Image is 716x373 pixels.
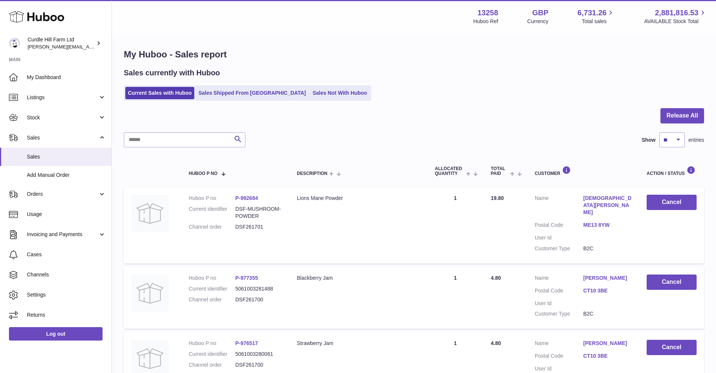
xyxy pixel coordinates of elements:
[582,18,615,25] span: Total sales
[297,340,420,347] div: Strawberry Jam
[27,271,106,278] span: Channels
[583,310,632,317] dd: B2C
[688,137,704,144] span: entries
[297,171,327,176] span: Description
[491,340,501,346] span: 4.80
[27,291,106,298] span: Settings
[235,351,282,358] dd: 5061003280061
[235,275,258,281] a: P-977355
[583,245,632,252] dd: B2C
[660,108,704,123] button: Release All
[297,275,420,282] div: Blackberry Jam
[583,275,632,282] a: [PERSON_NAME]
[235,296,282,303] dd: DSF261700
[189,195,235,202] dt: Huboo P no
[28,36,95,50] div: Curdle Hill Farm Ltd
[535,195,583,218] dt: Name
[189,206,235,220] dt: Current identifier
[124,68,220,78] h2: Sales currently with Huboo
[189,351,235,358] dt: Current identifier
[235,223,282,231] dd: DSF261701
[491,275,501,281] span: 4.80
[647,275,697,290] button: Cancel
[535,287,583,296] dt: Postal Code
[535,365,583,372] dt: User Id
[27,231,98,238] span: Invoicing and Payments
[535,234,583,241] dt: User Id
[535,352,583,361] dt: Postal Code
[535,310,583,317] dt: Customer Type
[578,8,607,18] span: 6,731.26
[27,191,98,198] span: Orders
[189,275,235,282] dt: Huboo P no
[435,166,464,176] span: ALLOCATED Quantity
[189,171,217,176] span: Huboo P no
[647,166,697,176] div: Action / Status
[131,275,169,312] img: no-photo.jpg
[578,8,615,25] a: 6,731.26 Total sales
[27,172,106,179] span: Add Manual Order
[583,340,632,347] a: [PERSON_NAME]
[27,114,98,121] span: Stock
[535,275,583,283] dt: Name
[647,195,697,210] button: Cancel
[477,8,498,18] strong: 13258
[310,87,370,99] a: Sales Not With Huboo
[491,195,504,201] span: 19.80
[9,327,103,341] a: Log out
[235,206,282,220] dd: DSF-MUSHROOM-POWDER
[125,87,194,99] a: Current Sales with Huboo
[473,18,498,25] div: Huboo Ref
[27,251,106,258] span: Cases
[297,195,420,202] div: Lions Mane Powder
[647,340,697,355] button: Cancel
[535,300,583,307] dt: User Id
[27,134,98,141] span: Sales
[131,195,169,232] img: no-photo.jpg
[196,87,308,99] a: Sales Shipped From [GEOGRAPHIC_DATA]
[235,340,258,346] a: P-976517
[644,18,707,25] span: AVAILABLE Stock Total
[189,223,235,231] dt: Channel order
[642,137,656,144] label: Show
[189,361,235,369] dt: Channel order
[535,166,632,176] div: Customer
[535,222,583,231] dt: Postal Code
[235,195,258,201] a: P-992684
[27,153,106,160] span: Sales
[189,296,235,303] dt: Channel order
[527,18,549,25] div: Currency
[9,38,20,49] img: miranda@diddlysquatfarmshop.com
[583,287,632,294] a: CT10 3BE
[535,340,583,349] dt: Name
[427,187,483,263] td: 1
[655,8,698,18] span: 2,881,816.53
[189,285,235,292] dt: Current identifier
[27,311,106,319] span: Returns
[427,267,483,329] td: 1
[235,361,282,369] dd: DSF261700
[27,74,106,81] span: My Dashboard
[28,44,150,50] span: [PERSON_NAME][EMAIL_ADDRESS][DOMAIN_NAME]
[583,352,632,360] a: CT10 3BE
[235,285,282,292] dd: 5061003281488
[535,245,583,252] dt: Customer Type
[27,211,106,218] span: Usage
[583,222,632,229] a: ME13 8YW
[124,48,704,60] h1: My Huboo - Sales report
[189,340,235,347] dt: Huboo P no
[532,8,548,18] strong: GBP
[583,195,632,216] a: [DEMOGRAPHIC_DATA][PERSON_NAME]
[491,166,508,176] span: Total paid
[644,8,707,25] a: 2,881,816.53 AVAILABLE Stock Total
[27,94,98,101] span: Listings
